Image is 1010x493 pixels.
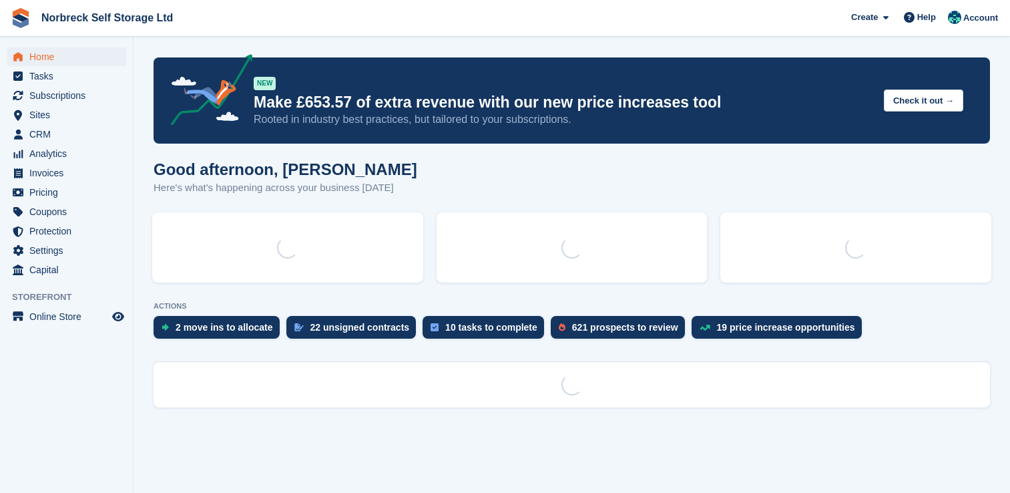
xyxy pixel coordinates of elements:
[29,47,109,66] span: Home
[254,93,873,112] p: Make £653.57 of extra revenue with our new price increases tool
[7,86,126,105] a: menu
[29,164,109,182] span: Invoices
[29,67,109,86] span: Tasks
[551,316,692,345] a: 621 prospects to review
[29,106,109,124] span: Sites
[963,11,998,25] span: Account
[294,323,304,331] img: contract_signature_icon-13c848040528278c33f63329250d36e43548de30e8caae1d1a13099fd9432cc5.svg
[7,125,126,144] a: menu
[700,325,710,331] img: price_increase_opportunities-93ffe204e8149a01c8c9dc8f82e8f89637d9d84a8eef4429ea346261dce0b2c0.svg
[559,323,565,331] img: prospect-51fa495bee0391a8d652442698ab0144808aea92771e9ea1ae160a38d050c398.svg
[29,144,109,163] span: Analytics
[692,316,868,345] a: 19 price increase opportunities
[154,302,990,311] p: ACTIONS
[7,222,126,240] a: menu
[29,241,109,260] span: Settings
[7,47,126,66] a: menu
[445,322,537,333] div: 10 tasks to complete
[7,164,126,182] a: menu
[160,54,253,130] img: price-adjustments-announcement-icon-8257ccfd72463d97f412b2fc003d46551f7dbcb40ab6d574587a9cd5c0d94...
[7,307,126,326] a: menu
[7,106,126,124] a: menu
[254,77,276,90] div: NEW
[36,7,178,29] a: Norbreck Self Storage Ltd
[7,67,126,86] a: menu
[917,11,936,24] span: Help
[29,183,109,202] span: Pricing
[154,180,417,196] p: Here's what's happening across your business [DATE]
[948,11,961,24] img: Sally King
[254,112,873,127] p: Rooted in industry best practices, but tailored to your subscriptions.
[286,316,423,345] a: 22 unsigned contracts
[7,241,126,260] a: menu
[29,261,109,279] span: Capital
[154,160,417,178] h1: Good afternoon, [PERSON_NAME]
[884,90,963,112] button: Check it out →
[7,261,126,279] a: menu
[12,291,133,304] span: Storefront
[11,8,31,28] img: stora-icon-8386f47178a22dfd0bd8f6a31ec36ba5ce8667c1dd55bd0f319d3a0aa187defe.svg
[7,144,126,163] a: menu
[717,322,855,333] div: 19 price increase opportunities
[431,323,439,331] img: task-75834270c22a3079a89374b754ae025e5fb1db73e45f91037f5363f120a921f8.svg
[154,316,286,345] a: 2 move ins to allocate
[423,316,551,345] a: 10 tasks to complete
[572,322,678,333] div: 621 prospects to review
[162,323,169,331] img: move_ins_to_allocate_icon-fdf77a2bb77ea45bf5b3d319d69a93e2d87916cf1d5bf7949dd705db3b84f3ca.svg
[851,11,878,24] span: Create
[29,222,109,240] span: Protection
[110,309,126,325] a: Preview store
[7,183,126,202] a: menu
[310,322,410,333] div: 22 unsigned contracts
[29,125,109,144] span: CRM
[29,86,109,105] span: Subscriptions
[29,307,109,326] span: Online Store
[7,202,126,221] a: menu
[29,202,109,221] span: Coupons
[176,322,273,333] div: 2 move ins to allocate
